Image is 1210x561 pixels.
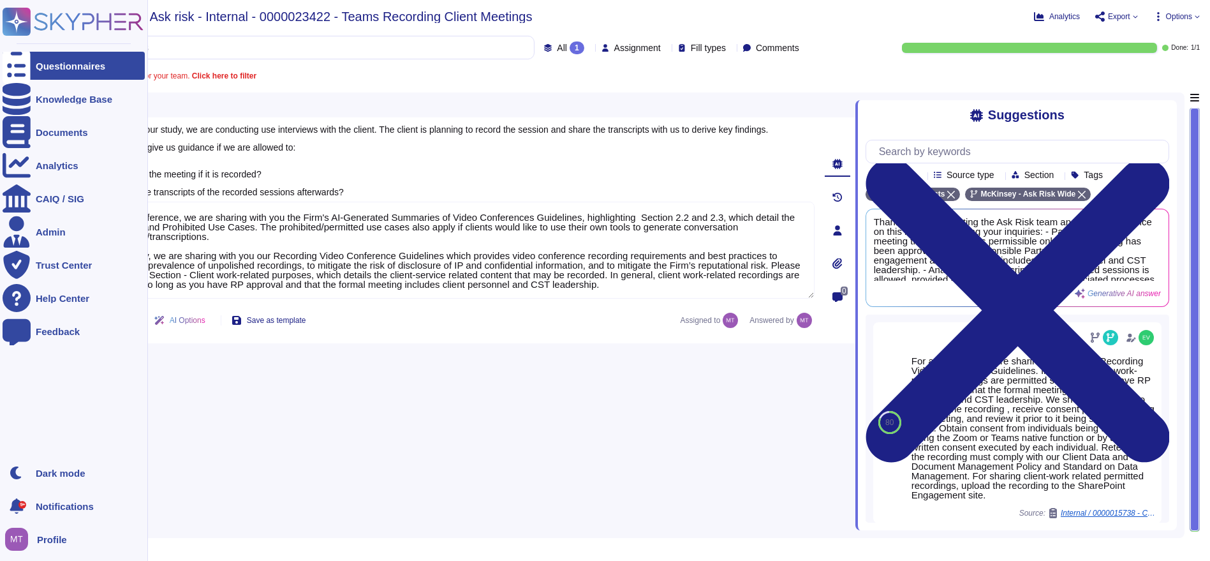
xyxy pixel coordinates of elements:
a: Feedback [3,317,145,345]
div: Dark mode [36,468,85,478]
span: Assignment [614,43,661,52]
span: Ask risk - Internal - 0000023422 - Teams Recording Client Meetings [150,10,533,23]
span: Options [1166,13,1192,20]
a: Knowledge Base [3,85,145,113]
span: Comments [756,43,799,52]
div: Feedback [36,327,80,336]
a: Trust Center [3,251,145,279]
span: Notifications [36,502,94,511]
span: Analytics [1049,13,1080,20]
a: CAIQ / SIG [3,184,145,213]
img: user [5,528,28,551]
span: Export [1108,13,1130,20]
span: Answered by [749,317,793,324]
span: Save as template [247,317,306,324]
span: 1 / 1 [1191,45,1200,51]
input: Search by keywords [50,36,534,59]
div: 9+ [18,501,26,509]
div: 1 [570,41,584,54]
span: A question is assigned to you or your team. [43,72,256,80]
span: Fill types [691,43,726,52]
b: Click here to filter [189,71,256,80]
div: Trust Center [36,260,92,270]
a: Documents [3,118,145,146]
textarea: For your reference, we are sharing with you the Firm's AI-Generated Summaries of Video Conference... [89,202,815,299]
span: Assigned to [681,313,745,328]
img: user [797,313,812,328]
span: 80 [885,419,894,426]
input: Search by keywords [873,140,1169,163]
button: user [3,525,37,553]
span: 0 [841,287,848,295]
div: Analytics [36,161,78,170]
span: Profile [37,535,67,544]
span: AI Options [170,317,205,324]
img: user [723,313,738,328]
span: All [557,43,567,52]
a: Questionnaires [3,52,145,80]
div: Admin [36,227,66,237]
span: Done: [1171,45,1188,51]
a: Help Center [3,284,145,312]
div: Knowledge Base [36,94,112,104]
img: user [1139,330,1154,345]
div: Questionnaires [36,61,105,71]
div: Help Center [36,294,89,303]
div: CAIQ / SIG [36,194,84,204]
a: Analytics [3,151,145,179]
div: Documents [36,128,88,137]
a: Admin [3,218,145,246]
button: Save as template [221,308,316,333]
button: Analytics [1034,11,1080,22]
